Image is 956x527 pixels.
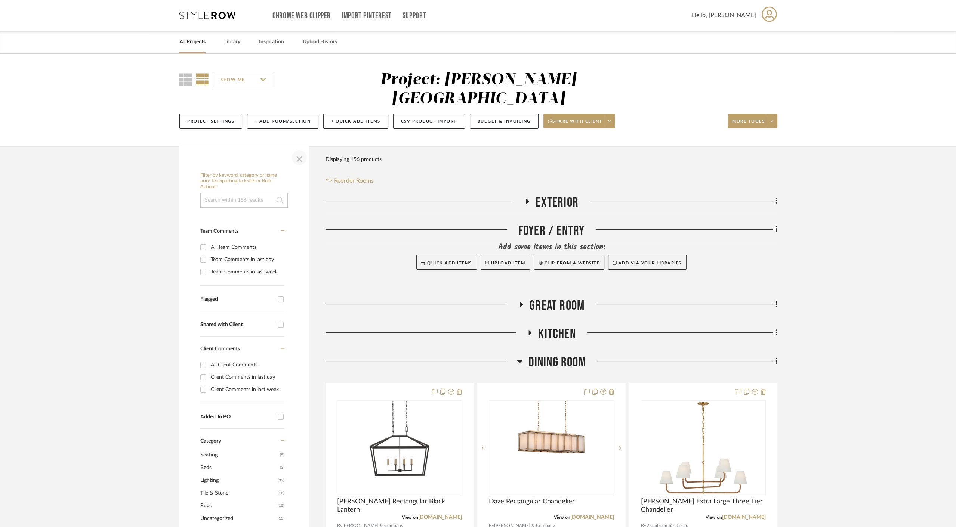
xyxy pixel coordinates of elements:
[692,11,756,20] span: Hello, [PERSON_NAME]
[200,414,274,420] div: Added To PO
[380,72,576,107] div: Project: [PERSON_NAME][GEOGRAPHIC_DATA]
[403,13,426,19] a: Support
[323,114,388,129] button: + Quick Add Items
[211,241,283,253] div: All Team Comments
[211,371,283,383] div: Client Comments in last day
[280,462,284,474] span: (3)
[179,37,206,47] a: All Projects
[200,296,274,303] div: Flagged
[200,474,276,487] span: Lighting
[278,500,284,512] span: (15)
[570,515,614,520] a: [DOMAIN_NAME]
[534,255,604,270] button: Clip from a website
[303,37,337,47] a: Upload History
[608,255,687,270] button: Add via your libraries
[528,354,586,371] span: Dining Room
[334,176,374,185] span: Reorder Rooms
[200,346,240,351] span: Client Comments
[548,118,602,130] span: Share with client
[326,176,374,185] button: Reorder Rooms
[470,114,539,129] button: Budget & Invoicing
[538,326,576,342] span: Kitchen
[224,37,240,47] a: Library
[278,487,284,499] span: (18)
[732,118,765,130] span: More tools
[200,449,278,461] span: Seating
[200,193,288,208] input: Search within 156 results
[200,229,238,234] span: Team Comments
[200,322,274,328] div: Shared with Client
[200,487,276,499] span: Tile & Stone
[292,150,307,165] button: Close
[393,114,465,129] button: CSV Product Import
[337,497,462,514] span: [PERSON_NAME] Rectangular Black Lantern
[722,515,766,520] a: [DOMAIN_NAME]
[402,515,418,520] span: View on
[326,242,777,252] div: Add some items in this section:
[326,152,382,167] div: Displaying 156 products
[416,255,477,270] button: Quick Add Items
[728,114,777,128] button: More tools
[489,497,575,506] span: Daze Rectangular Chandelier
[278,512,284,524] span: (15)
[706,515,722,520] span: View on
[200,438,221,444] span: Category
[530,298,585,314] span: Great Room
[427,261,472,265] span: Quick Add Items
[200,499,276,512] span: Rugs
[272,13,331,19] a: Chrome Web Clipper
[179,114,242,129] button: Project Settings
[362,401,437,495] img: Denison Rectangular Black Lantern
[554,515,570,520] span: View on
[342,13,392,19] a: Import Pinterest
[543,114,615,128] button: Share with client
[211,254,283,266] div: Team Comments in last day
[280,449,284,461] span: (5)
[200,173,288,190] h6: Filter by keyword, category or name prior to exporting to Excel or Bulk Actions
[481,255,530,270] button: Upload Item
[657,401,750,495] img: Basden Extra Large Three Tier Chandelier
[418,515,462,520] a: [DOMAIN_NAME]
[211,359,283,371] div: All Client Comments
[247,114,318,129] button: + Add Room/Section
[259,37,284,47] a: Inspiration
[641,497,766,514] span: [PERSON_NAME] Extra Large Three Tier Chandelier
[536,195,579,211] span: Exterior
[200,512,276,525] span: Uncategorized
[211,384,283,396] div: Client Comments in last week
[514,401,589,495] img: Daze Rectangular Chandelier
[200,461,278,474] span: Beds
[278,474,284,486] span: (32)
[211,266,283,278] div: Team Comments in last week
